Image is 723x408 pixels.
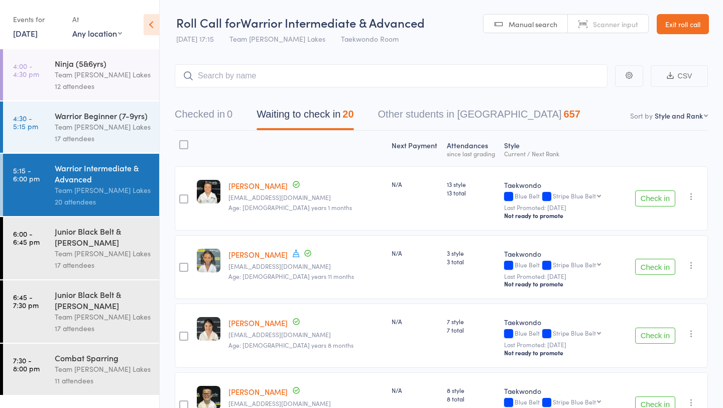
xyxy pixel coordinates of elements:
[72,11,122,28] div: At
[13,114,38,130] time: 4:30 - 5:15 pm
[55,162,151,184] div: Warrior Intermediate & Advanced
[13,293,39,309] time: 6:45 - 7:30 pm
[504,212,625,220] div: Not ready to promote
[55,184,151,196] div: Team [PERSON_NAME] Lakes
[3,101,159,153] a: 4:30 -5:15 pmWarrior Beginner (7-9yrs)Team [PERSON_NAME] Lakes17 attendees
[13,166,40,182] time: 5:15 - 6:00 pm
[228,400,384,407] small: mmcjansz@hotmail.com
[228,180,288,191] a: [PERSON_NAME]
[228,341,353,349] span: Age: [DEMOGRAPHIC_DATA] years 8 months
[176,34,214,44] span: [DATE] 17:15
[553,261,596,268] div: Stripe Blue Belt
[55,259,151,271] div: 17 attendees
[553,330,596,336] div: Stripe Blue Belt
[630,111,653,121] label: Sort by
[228,263,384,270] small: Krishnabhargavt@gmail.com
[635,190,675,207] button: Check in
[228,194,384,201] small: kimr_82@hotmail.com
[447,394,497,403] span: 8 total
[388,135,442,162] div: Next Payment
[443,135,501,162] div: Atten­dances
[229,34,325,44] span: Team [PERSON_NAME] Lakes
[504,349,625,357] div: Not ready to promote
[13,230,40,246] time: 6:00 - 6:45 pm
[504,180,625,190] div: Taekwondo
[3,280,159,343] a: 6:45 -7:30 pmJunior Black Belt & [PERSON_NAME]Team [PERSON_NAME] Lakes17 attendees
[55,133,151,144] div: 17 attendees
[55,121,151,133] div: Team [PERSON_NAME] Lakes
[55,363,151,375] div: Team [PERSON_NAME] Lakes
[228,386,288,397] a: [PERSON_NAME]
[55,196,151,208] div: 20 attendees
[55,248,151,259] div: Team [PERSON_NAME] Lakes
[55,352,151,363] div: Combat Sparring
[635,328,675,344] button: Check in
[447,317,497,326] span: 7 style
[651,65,708,87] button: CSV
[228,318,288,328] a: [PERSON_NAME]
[504,261,625,270] div: Blue Belt
[504,249,625,259] div: Taekwondo
[392,249,438,257] div: N/A
[55,289,151,311] div: Junior Black Belt & [PERSON_NAME]
[175,64,608,87] input: Search by name
[55,110,151,121] div: Warrior Beginner (7-9yrs)
[55,80,151,92] div: 12 attendees
[447,180,497,188] span: 13 style
[13,11,62,28] div: Events for
[504,204,625,211] small: Last Promoted: [DATE]
[504,273,625,280] small: Last Promoted: [DATE]
[553,192,596,199] div: Stripe Blue Belt
[504,280,625,288] div: Not ready to promote
[197,317,220,341] img: image1644385334.png
[504,150,625,157] div: Current / Next Rank
[504,192,625,201] div: Blue Belt
[72,28,122,39] div: Any location
[447,386,497,394] span: 8 style
[55,323,151,334] div: 17 attendees
[13,62,39,78] time: 4:00 - 4:30 pm
[3,344,159,395] a: 7:30 -8:00 pmCombat SparringTeam [PERSON_NAME] Lakes11 attendees
[593,19,638,29] span: Scanner input
[447,249,497,257] span: 3 style
[240,14,425,31] span: Warrior Intermediate & Advanced
[504,386,625,396] div: Taekwondo
[55,311,151,323] div: Team [PERSON_NAME] Lakes
[228,203,352,212] span: Age: [DEMOGRAPHIC_DATA] years 1 months
[447,326,497,334] span: 7 total
[447,188,497,197] span: 13 total
[13,356,40,372] time: 7:30 - 8:00 pm
[257,104,353,130] button: Waiting to check in20
[635,259,675,275] button: Check in
[55,69,151,80] div: Team [PERSON_NAME] Lakes
[447,257,497,266] span: 3 total
[500,135,629,162] div: Style
[228,272,354,280] span: Age: [DEMOGRAPHIC_DATA] years 11 months
[55,226,151,248] div: Junior Black Belt & [PERSON_NAME]
[342,109,353,120] div: 20
[176,14,240,31] span: Roll Call for
[378,104,580,130] button: Other students in [GEOGRAPHIC_DATA]657
[504,398,625,407] div: Blue Belt
[504,330,625,338] div: Blue Belt
[564,109,580,120] div: 657
[657,14,709,34] a: Exit roll call
[392,386,438,394] div: N/A
[55,375,151,386] div: 11 attendees
[197,249,220,272] img: image1723702610.png
[504,317,625,327] div: Taekwondo
[228,249,288,260] a: [PERSON_NAME]
[655,111,703,121] div: Style and Rank
[392,317,438,326] div: N/A
[13,28,38,39] a: [DATE]
[55,58,151,69] div: Ninja (5&6yrs)
[197,180,220,203] img: image1675746617.png
[447,150,497,157] div: since last grading
[227,109,232,120] div: 0
[392,180,438,188] div: N/A
[3,154,159,216] a: 5:15 -6:00 pmWarrior Intermediate & AdvancedTeam [PERSON_NAME] Lakes20 attendees
[509,19,557,29] span: Manual search
[3,217,159,279] a: 6:00 -6:45 pmJunior Black Belt & [PERSON_NAME]Team [PERSON_NAME] Lakes17 attendees
[341,34,399,44] span: Taekwondo Room
[553,398,596,405] div: Stripe Blue Belt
